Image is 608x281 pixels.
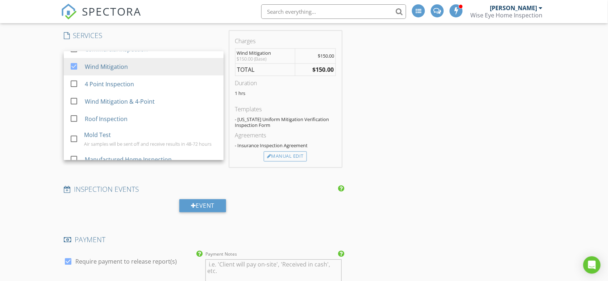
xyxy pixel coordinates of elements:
[85,115,128,123] div: Roof Inspection
[64,235,342,244] h4: PAYMENT
[235,116,336,128] div: - [US_STATE] Uniform Mitigation Verification Inspection Form
[237,50,293,56] div: Wind Mitigation
[61,4,77,20] img: The Best Home Inspection Software - Spectora
[235,79,336,87] div: Duration
[179,199,226,212] div: Event
[75,258,177,265] label: Require payment to release report(s)
[82,4,141,19] span: SPECTORA
[235,63,295,76] td: TOTAL
[84,141,212,147] div: Air samples will be sent off and receive results in 48-72 hours
[470,12,542,19] div: Wise Eye Home Inspection
[85,155,172,164] div: Manufactured Home Inspection
[85,97,155,106] div: Wind Mitigation & 4-Point
[85,80,134,88] div: 4 Point Inspection
[318,53,334,59] span: $150.00
[583,256,601,274] div: Open Intercom Messenger
[235,142,336,148] div: - Insurance Inspection Agreement
[235,37,336,45] div: Charges
[64,185,342,194] h4: INSPECTION EVENTS
[84,131,111,139] div: Mold Test
[64,31,224,40] h4: SERVICES
[312,66,334,74] strong: $150.00
[235,90,336,96] p: 1 hrs
[61,10,141,25] a: SPECTORA
[237,56,293,62] div: $150.00 (Base)
[264,151,307,161] div: Manual Edit
[490,4,537,12] div: [PERSON_NAME]
[85,62,128,71] div: Wind Mitigation
[235,131,336,140] div: Agreements
[261,4,406,19] input: Search everything...
[235,105,336,113] div: Templates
